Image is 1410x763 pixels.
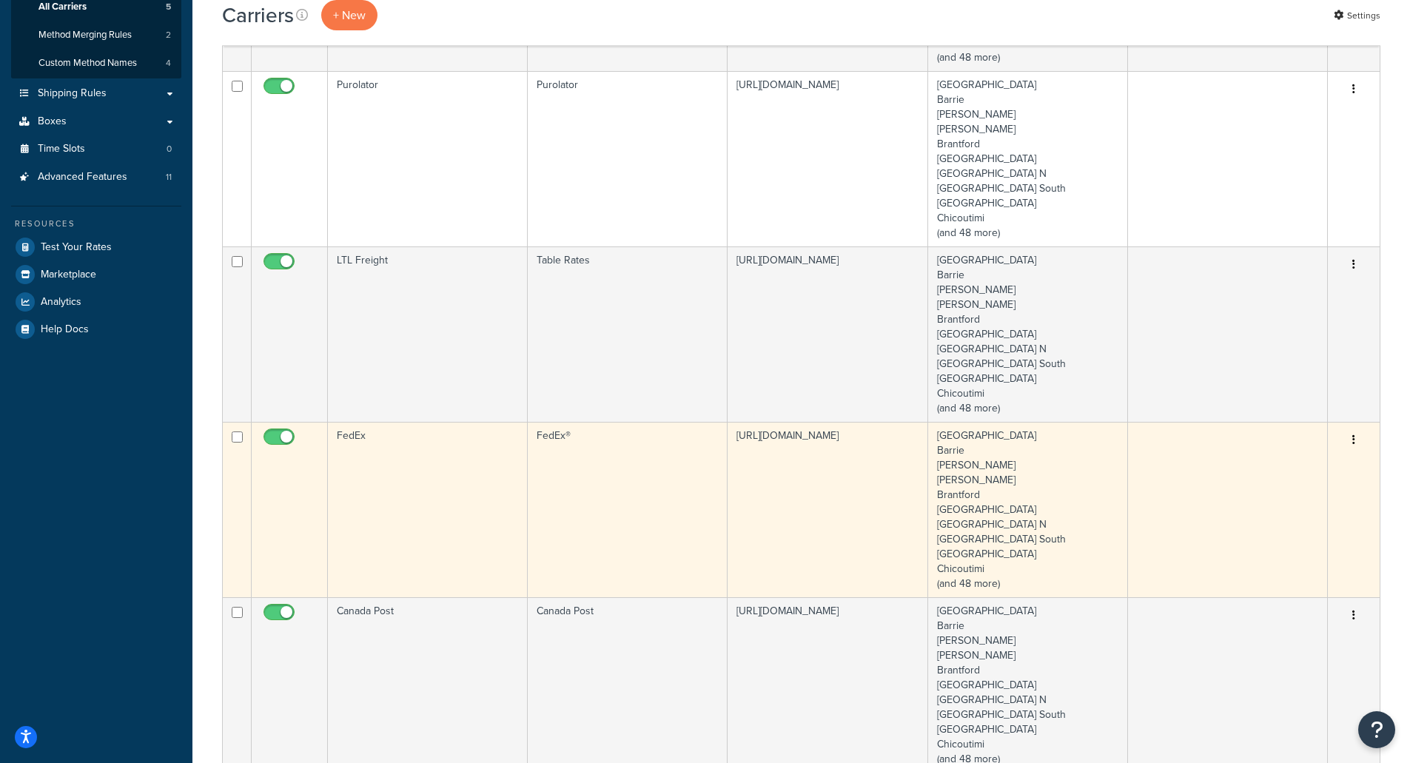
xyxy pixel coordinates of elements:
[11,50,181,77] li: Custom Method Names
[41,241,112,254] span: Test Your Rates
[328,422,528,597] td: FedEx
[38,115,67,128] span: Boxes
[928,71,1128,246] td: [GEOGRAPHIC_DATA] Barrie [PERSON_NAME] [PERSON_NAME] Brantford [GEOGRAPHIC_DATA] [GEOGRAPHIC_DATA...
[328,71,528,246] td: Purolator
[11,164,181,191] a: Advanced Features 11
[1334,5,1380,26] a: Settings
[166,171,172,184] span: 11
[528,422,728,597] td: FedEx®
[728,422,927,597] td: [URL][DOMAIN_NAME]
[11,80,181,107] a: Shipping Rules
[11,289,181,315] a: Analytics
[38,87,107,100] span: Shipping Rules
[38,29,132,41] span: Method Merging Rules
[928,422,1128,597] td: [GEOGRAPHIC_DATA] Barrie [PERSON_NAME] [PERSON_NAME] Brantford [GEOGRAPHIC_DATA] [GEOGRAPHIC_DATA...
[11,261,181,288] a: Marketplace
[41,269,96,281] span: Marketplace
[11,164,181,191] li: Advanced Features
[166,57,171,70] span: 4
[38,143,85,155] span: Time Slots
[38,1,87,13] span: All Carriers
[41,323,89,336] span: Help Docs
[222,1,294,30] h1: Carriers
[38,57,137,70] span: Custom Method Names
[928,246,1128,422] td: [GEOGRAPHIC_DATA] Barrie [PERSON_NAME] [PERSON_NAME] Brantford [GEOGRAPHIC_DATA] [GEOGRAPHIC_DATA...
[38,171,127,184] span: Advanced Features
[11,108,181,135] a: Boxes
[11,316,181,343] a: Help Docs
[11,50,181,77] a: Custom Method Names 4
[11,234,181,261] a: Test Your Rates
[41,296,81,309] span: Analytics
[167,143,172,155] span: 0
[528,71,728,246] td: Purolator
[11,21,181,49] li: Method Merging Rules
[328,246,528,422] td: LTL Freight
[1358,711,1395,748] button: Open Resource Center
[166,29,171,41] span: 2
[11,21,181,49] a: Method Merging Rules 2
[11,135,181,163] li: Time Slots
[528,246,728,422] td: Table Rates
[728,246,927,422] td: [URL][DOMAIN_NAME]
[11,218,181,230] div: Resources
[11,135,181,163] a: Time Slots 0
[728,71,927,246] td: [URL][DOMAIN_NAME]
[166,1,171,13] span: 5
